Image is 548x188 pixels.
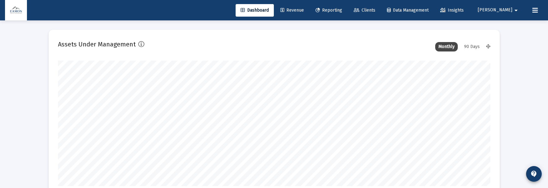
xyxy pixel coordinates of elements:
[440,8,464,13] span: Insights
[512,4,520,17] mat-icon: arrow_drop_down
[10,4,22,17] img: Dashboard
[470,4,527,16] button: [PERSON_NAME]
[387,8,429,13] span: Data Management
[349,4,380,17] a: Clients
[354,8,375,13] span: Clients
[530,170,538,178] mat-icon: contact_support
[461,42,483,51] div: 90 Days
[435,4,469,17] a: Insights
[311,4,347,17] a: Reporting
[241,8,269,13] span: Dashboard
[280,8,304,13] span: Revenue
[382,4,434,17] a: Data Management
[435,42,458,51] div: Monthly
[275,4,309,17] a: Revenue
[478,8,512,13] span: [PERSON_NAME]
[316,8,342,13] span: Reporting
[236,4,274,17] a: Dashboard
[58,39,136,49] h2: Assets Under Management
